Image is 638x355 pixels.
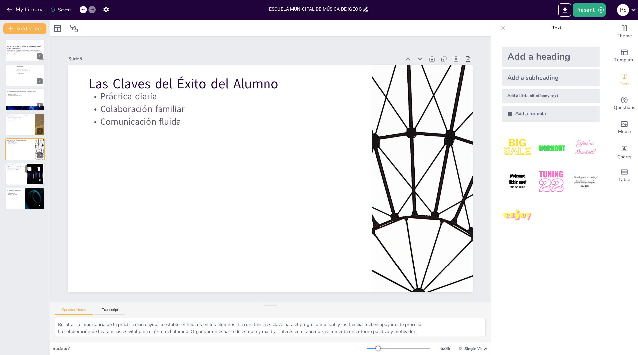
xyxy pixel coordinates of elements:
[89,74,351,93] p: Las Claves del Éxito del Alumno
[464,346,487,351] span: Single View
[55,308,93,315] button: Speaker Notes
[611,164,638,188] div: Add a table
[7,92,43,94] p: Proyecto educativo renovado
[50,7,71,13] div: Saved
[7,192,23,193] p: Espacio para dudas
[68,56,401,62] div: Slide 5
[611,140,638,164] div: Add charts and graphs
[617,3,629,17] button: P S
[5,39,45,61] div: 1
[502,200,533,231] img: 7.jpeg
[614,104,635,111] span: Questions
[617,32,632,40] span: Theme
[7,117,33,119] p: Lenguaje musical como gramática
[89,90,351,103] p: Práctica diaria
[37,202,43,208] div: 7
[37,103,43,109] div: 3
[7,118,33,120] p: Desarrollo de habilidades
[611,116,638,140] div: Add images, graphics, shapes or video
[7,164,25,168] p: Normas de Funcionamiento y Calendario de Actividades
[5,89,45,111] div: 3
[7,54,43,55] p: Generated with [URL]
[7,170,25,172] p: Participación en actividades
[502,166,533,197] img: 4.jpeg
[7,90,43,92] p: Presentación del Nuevo Proyecto Educativo (PEC)
[16,69,42,70] p: Bienvenida a las familias
[502,69,600,86] div: Add a subheading
[7,95,43,96] p: Música como crecimiento personal
[509,20,604,36] p: Text
[502,89,600,103] div: Add a little bit of body text
[95,308,125,315] button: Transcript
[437,345,453,352] div: 63 %
[17,65,43,67] p: Bienvenida
[7,115,33,117] p: La Importancia del Lenguaje Musical
[617,153,631,161] span: Charts
[570,132,600,163] img: 3.jpeg
[611,20,638,44] div: Change the overall theme
[53,345,367,352] div: Slide 5 / 7
[7,46,41,49] strong: ESCUELA MUNICIPAL DE MÚSICA DE [GEOGRAPHIC_DATA]. CURSO [DATE]-[DATE]
[502,132,533,163] img: 1.jpeg
[7,139,33,141] p: Las Claves del Éxito del Alumno
[16,71,42,73] p: Especilidades instrumentales.
[611,44,638,68] div: Add ready made slides
[7,194,23,195] p: Reuniones individuales
[70,24,78,32] span: Position
[620,80,629,88] span: Text
[7,143,33,144] p: Comunicación fluida
[558,3,571,17] button: Export to PowerPoint
[502,47,600,67] div: Add a heading
[7,193,23,194] p: Respuestas claras
[55,318,486,336] textarea: Resaltar la importancia de la práctica diaria ayuda a establecer hábitos en los alumnos. La const...
[536,132,567,163] img: 2.jpeg
[37,152,43,158] div: 5
[618,176,630,183] span: Table
[611,92,638,116] div: Get real-time input from your audience
[614,56,635,64] span: Template
[35,165,43,173] button: Delete Slide
[611,68,638,92] div: Add text boxes
[25,165,33,173] button: Duplicate Slide
[5,163,45,185] div: 6
[5,64,45,86] div: 2
[7,189,23,191] p: Preguntas y Respuestas
[618,128,631,135] span: Media
[5,4,45,15] button: My Library
[5,188,45,210] div: 7
[89,103,351,115] p: Colaboración familiar
[617,4,629,16] div: P S
[7,120,33,121] p: Autonomía musical
[269,4,362,14] input: Insert title
[7,169,25,171] p: Calendario de actividades
[5,113,45,135] div: 4
[5,138,45,160] div: 5
[536,166,567,197] img: 5.jpeg
[53,23,63,34] div: Layout
[16,73,42,74] p: Lenguaje Musical.
[3,23,46,34] button: Add slide
[37,128,43,134] div: 4
[89,115,351,128] p: Comunicación fluida
[7,94,43,95] p: Estructura en niveles
[7,142,33,143] p: Colaboración familiar
[7,50,43,54] p: Reunión de Inicio de Curso: Bienvenida, presentación del nuevo proyecto educativo, importancia de...
[7,168,25,169] p: Reglamento de régimen interno
[570,166,600,197] img: 6.jpeg
[573,3,606,17] button: Present
[16,70,42,71] p: Presentación del equipo docente
[502,106,600,122] div: Add a formula
[37,53,43,59] div: 1
[37,78,43,84] div: 2
[37,177,43,183] div: 6
[7,141,33,142] p: Práctica diaria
